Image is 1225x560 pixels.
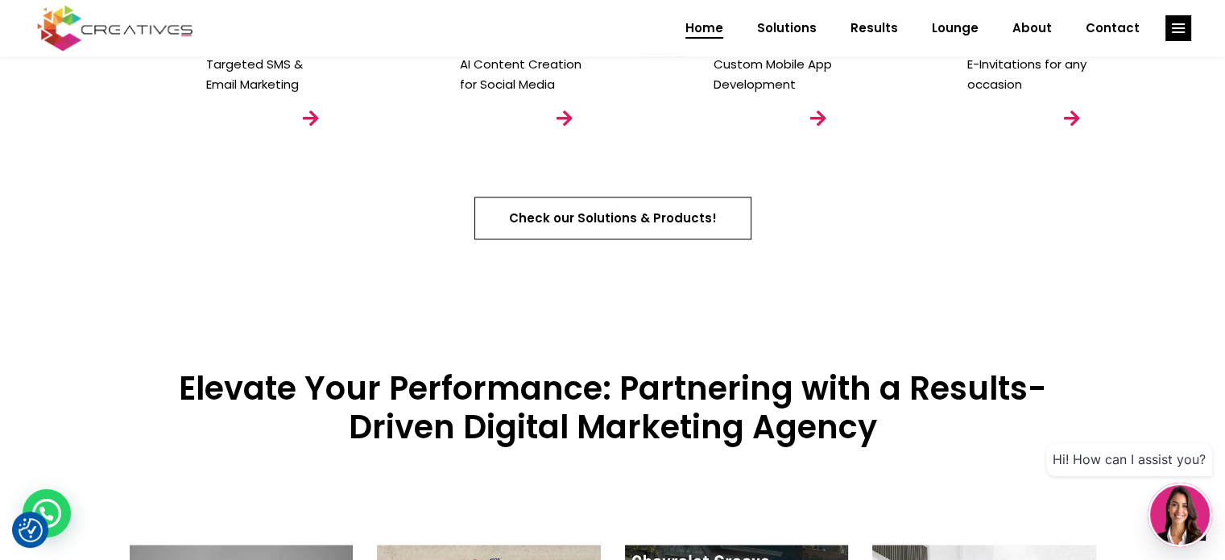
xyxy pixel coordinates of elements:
[685,7,723,49] span: Home
[474,197,751,239] a: Check our Solutions & Products!
[288,96,333,141] a: link
[714,54,842,94] p: Custom Mobile App Development
[1046,443,1212,476] div: Hi! How can I assist you?
[834,7,915,49] a: Results
[740,7,834,49] a: Solutions
[850,7,898,49] span: Results
[509,209,717,226] span: Check our Solutions & Products!
[130,368,1096,446] h3: Elevate Your Performance: Partnering with a Results-Driven Digital Marketing Agency
[542,96,587,141] a: link
[1069,7,1157,49] a: Contact
[19,518,43,542] button: Consent Preferences
[460,54,589,94] p: AI Content Creation for Social Media
[1150,485,1210,545] img: agent
[206,54,335,94] p: Targeted SMS & Email Marketing
[757,7,817,49] span: Solutions
[23,489,71,537] div: WhatsApp contact
[19,518,43,542] img: Revisit consent button
[34,3,197,53] img: Creatives
[1012,7,1052,49] span: About
[1049,96,1095,141] a: link
[915,7,995,49] a: Lounge
[668,7,740,49] a: Home
[995,7,1069,49] a: About
[796,96,841,141] a: link
[1165,15,1191,41] a: link
[967,54,1096,94] p: E-Invitations for any occasion
[932,7,979,49] span: Lounge
[1086,7,1140,49] span: Contact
